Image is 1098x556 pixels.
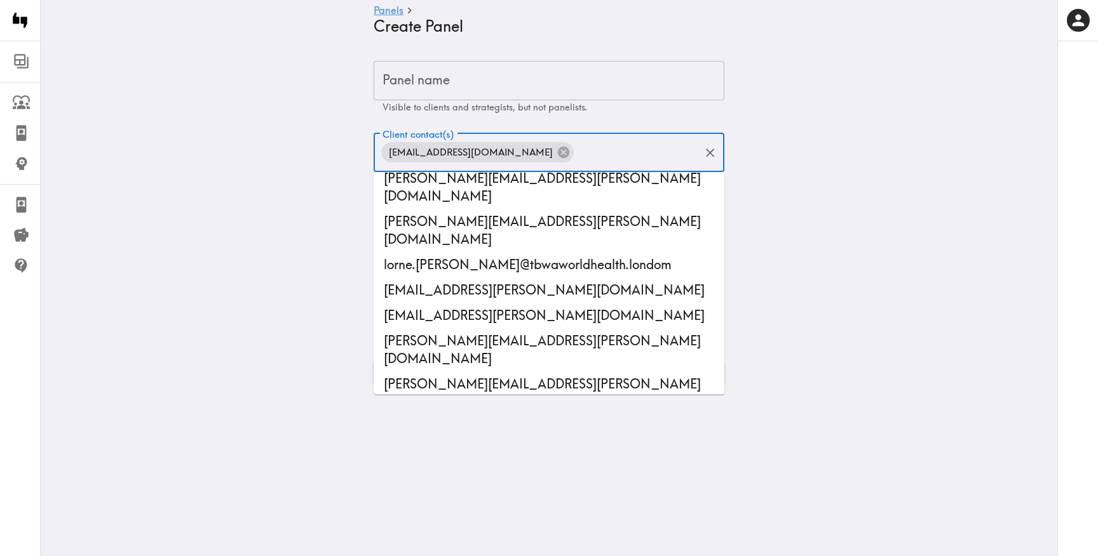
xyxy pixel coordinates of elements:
li: [EMAIL_ADDRESS][PERSON_NAME][DOMAIN_NAME] [374,278,724,303]
button: Clear [700,143,720,162]
h4: Create Panel [374,17,714,36]
li: [PERSON_NAME][EMAIL_ADDRESS][PERSON_NAME][DOMAIN_NAME] [374,372,724,415]
li: [PERSON_NAME][EMAIL_ADDRESS][PERSON_NAME][DOMAIN_NAME] [374,209,724,253]
li: [PERSON_NAME][EMAIL_ADDRESS][PERSON_NAME][DOMAIN_NAME] [374,329,724,372]
div: [EMAIL_ADDRESS][DOMAIN_NAME] [381,142,574,162]
span: [EMAIL_ADDRESS][DOMAIN_NAME] [381,143,560,162]
li: [PERSON_NAME][EMAIL_ADDRESS][PERSON_NAME][DOMAIN_NAME] [374,166,724,209]
span: Visible to clients and strategists, but not panelists. [383,102,587,113]
label: Client contact(s) [383,128,454,142]
a: Panels [374,5,403,17]
img: Instapanel [8,8,33,33]
li: lorne.[PERSON_NAME]@tbwaworldhealth.londom [374,253,724,278]
li: [EMAIL_ADDRESS][PERSON_NAME][DOMAIN_NAME] [374,303,724,329]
